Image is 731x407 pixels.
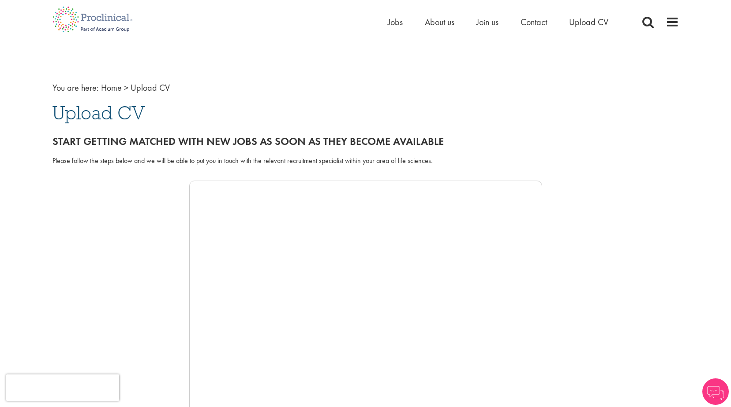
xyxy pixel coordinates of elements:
[425,16,454,28] a: About us
[124,82,128,93] span: >
[702,378,729,405] img: Chatbot
[131,82,170,93] span: Upload CV
[101,82,122,93] a: breadcrumb link
[52,82,99,93] span: You are here:
[52,101,145,125] span: Upload CV
[52,136,679,147] h2: Start getting matched with new jobs as soon as they become available
[476,16,499,28] a: Join us
[569,16,608,28] a: Upload CV
[521,16,547,28] a: Contact
[52,156,679,166] div: Please follow the steps below and we will be able to put you in touch with the relevant recruitme...
[388,16,403,28] a: Jobs
[6,374,119,401] iframe: reCAPTCHA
